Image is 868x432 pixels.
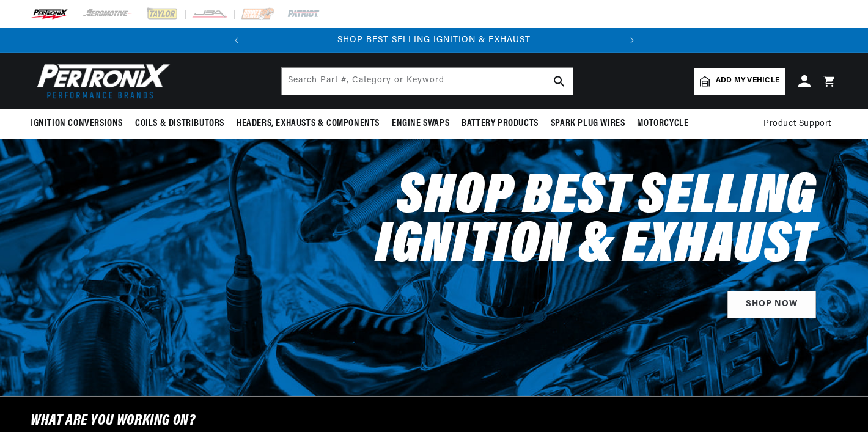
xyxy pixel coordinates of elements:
[31,117,123,130] span: Ignition Conversions
[716,75,779,87] span: Add my vehicle
[249,34,620,47] div: 1 of 2
[31,60,171,102] img: Pertronix
[293,174,816,271] h2: Shop Best Selling Ignition & Exhaust
[727,291,816,318] a: SHOP NOW
[763,117,831,131] span: Product Support
[392,117,449,130] span: Engine Swaps
[546,68,573,95] button: search button
[763,109,837,139] summary: Product Support
[249,34,620,47] div: Announcement
[237,117,380,130] span: Headers, Exhausts & Components
[631,109,694,138] summary: Motorcycle
[455,109,545,138] summary: Battery Products
[637,117,688,130] span: Motorcycle
[551,117,625,130] span: Spark Plug Wires
[462,117,539,130] span: Battery Products
[282,68,573,95] input: Search Part #, Category or Keyword
[224,28,249,53] button: Translation missing: en.sections.announcements.previous_announcement
[620,28,644,53] button: Translation missing: en.sections.announcements.next_announcement
[31,109,129,138] summary: Ignition Conversions
[545,109,631,138] summary: Spark Plug Wires
[135,117,224,130] span: Coils & Distributors
[230,109,386,138] summary: Headers, Exhausts & Components
[337,35,531,45] a: SHOP BEST SELLING IGNITION & EXHAUST
[694,68,785,95] a: Add my vehicle
[129,109,230,138] summary: Coils & Distributors
[386,109,455,138] summary: Engine Swaps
